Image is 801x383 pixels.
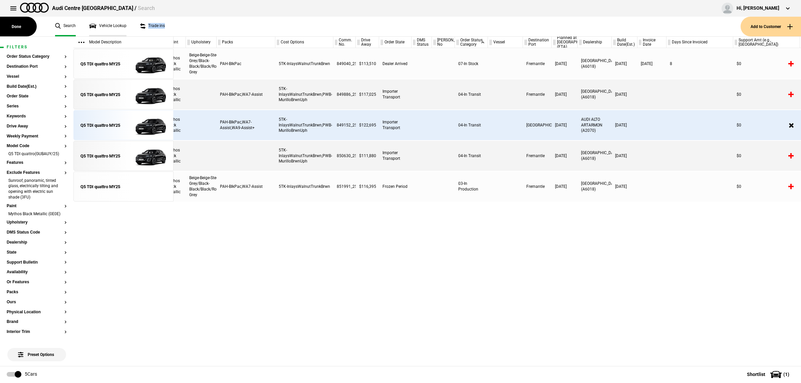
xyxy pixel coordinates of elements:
div: $0 [733,141,800,171]
img: Audi_GUBAUY_25_OV_0E0E_WA9_PAH_WA7_5TK_6FJ_PYH_F80_H65_PWB_(Nadin:_5TK_6FJ_C56_F80_H65_PAH_PWB_PY... [123,110,170,140]
div: $111,880 [356,141,379,171]
div: 5TK-InlaysWalnutTrunkBrwn,PWB-MurilloBrwnUph [275,141,333,171]
button: Order Status Category [7,54,67,59]
button: Vessel [7,74,67,79]
div: [DATE] [612,79,637,109]
section: Model CodeQ5 TDI quattro(GUBAUY/25) [7,144,67,160]
a: Q5 TDI quattro MY25 [77,110,123,140]
section: Or Features [7,280,67,290]
button: Add to Customer [741,17,801,36]
div: AUDI ALTO ARTARMON (A2070) [578,110,612,140]
div: [DATE] [637,49,666,79]
div: Dealership [578,37,611,48]
div: [DATE] [552,141,578,171]
section: Series [7,104,67,114]
section: Keywords [7,114,67,124]
button: Dealership [7,240,67,245]
div: Fremantle [523,79,552,109]
div: Mythos Black Metallic [163,49,186,79]
div: 04-In Transit [455,141,488,171]
div: [DATE] [612,49,637,79]
div: Importer Transport [379,79,412,109]
div: Cost Options [275,37,333,48]
img: Audi_GUBAUY_25_II_0E0E_PAH_5TK_6FJ_PWC_(Nadin:_5TK_6FJ_C56_PAH_PWC_S9S)_ext.png [123,49,170,79]
section: Interior Trim [7,330,67,340]
div: 03-In Production [455,171,488,202]
div: $0 [733,79,800,109]
div: Mythos Black Metallic [163,171,186,202]
div: 5TK-InlaysWalnutTrunkBrwn,PWB-MurilloBrwnUph [275,79,333,109]
div: Support Amt (e.g., [GEOGRAPHIC_DATA]) [733,37,800,48]
button: Brand [7,320,67,324]
button: Order State [7,94,67,99]
div: 5TK-InlaysWalnutTrunkBrwn [275,171,333,202]
section: Vessel [7,74,67,84]
button: Physical Location [7,310,67,315]
div: Invoice Date [637,37,666,48]
div: Importer Transport [379,110,412,140]
section: Features [7,160,67,170]
div: DMS Status [412,37,432,48]
button: Exclude Features [7,170,67,175]
div: Beige-Beige-Steel Grey/Black-Black/Black/Rock Grey [186,49,217,79]
div: [PERSON_NAME] No [432,37,455,48]
button: Keywords [7,114,67,119]
div: [GEOGRAPHIC_DATA] (A6018) [578,79,612,109]
button: Features [7,160,67,165]
section: PaintMythos Black Metallic (0E0E) [7,204,67,221]
span: Search [138,5,155,11]
h1: Filters [7,45,67,49]
div: Importer Transport [379,141,412,171]
div: Beige-Beige-Steel Grey/Black-Black/Black/Rock Grey [186,171,217,202]
div: 5TK-InlaysWalnutTrunkBrwn [275,49,333,79]
section: Weekly Payment [7,134,67,144]
div: 849886_25 [333,79,356,109]
div: $122,695 [356,110,379,140]
div: Q5 TDI quattro MY25 [80,122,120,128]
div: Mythos Black Metallic [163,79,186,109]
button: Series [7,104,67,109]
div: $0 [733,171,800,202]
button: Weekly Payment [7,134,67,139]
div: Order Status Category [455,37,488,48]
button: Model Code [7,144,67,148]
section: Build Date(Est.) [7,84,67,94]
div: Packs [217,37,275,48]
img: Audi_GUBAUY_25_OV_0E0E_5TK_PWB_(Nadin:_5TK_C56_PWB)_ext.png [123,141,170,171]
div: Audi Centre [GEOGRAPHIC_DATA] / [52,5,155,12]
div: [DATE] [612,141,637,171]
div: [DATE] [552,79,578,109]
div: Upholstery [186,37,216,48]
button: Or Features [7,280,67,285]
div: Model Description [73,37,173,48]
img: Audi_GUBAUY_25_OV_0E0E_PAH_WA7_5TK_6FJ_F80_H65_PWB_(Nadin:_5TK_6FJ_C56_F80_H65_PAH_PWB_S9S_WA7)_e... [123,80,170,110]
button: Support Bulletin [7,260,67,265]
div: Planned at [GEOGRAPHIC_DATA] (ETA) [552,37,577,48]
button: State [7,250,67,255]
section: State [7,250,67,260]
div: [DATE] [552,110,578,140]
div: Drive Away [356,37,379,48]
div: PAH-BlkPac,WA7-Assist,WA9-Assist+ [217,110,275,140]
a: Q5 TDI quattro MY25 [77,172,123,202]
div: Q5 TDI quattro MY25 [80,184,120,190]
button: DMS Status Code [7,230,67,235]
div: PAH-BlkPac,WA7-Assist [217,79,275,109]
img: png;base64,iVBORw0KGgoAAAANSUhEUgAAAAEAAAABCAQAAAC1HAwCAAAAC0lEQVR42mNkYAAAAAYAAjCB0C8AAAAASUVORK... [123,172,170,202]
span: Preset Options [19,344,54,357]
a: Search [55,17,76,36]
button: Ours [7,300,67,305]
button: Destination Port [7,64,67,69]
div: Mythos Black Metallic [163,141,186,171]
div: $116,395 [356,171,379,202]
div: Hi, [PERSON_NAME] [737,5,779,12]
a: Q5 TDI quattro MY25 [77,141,123,171]
button: Shortlist(1) [737,366,801,383]
a: Trade ins [140,17,165,36]
div: [GEOGRAPHIC_DATA] (A6018) [578,171,612,202]
a: Q5 TDI quattro MY25 [77,80,123,110]
div: Fremantle [523,49,552,79]
div: Vessel [488,37,523,48]
button: Upholstery [7,220,67,225]
div: Paint [163,37,186,48]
